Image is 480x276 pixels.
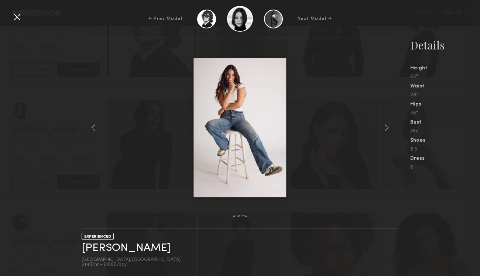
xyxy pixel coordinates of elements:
[410,138,480,143] div: Shoes
[298,15,332,22] div: Next Model →
[410,129,480,134] div: 36c
[410,93,480,98] div: 28"
[82,258,181,262] div: [GEOGRAPHIC_DATA], [GEOGRAPHIC_DATA]
[410,75,480,80] div: 5'7"
[233,215,247,218] div: 4 of 24
[410,165,480,170] div: 6
[82,242,171,254] a: [PERSON_NAME]
[410,102,480,107] div: Hips
[410,120,480,125] div: Bust
[410,38,480,52] div: Details
[410,111,480,116] div: 38"
[410,156,480,161] div: Dress
[410,84,480,89] div: Waist
[82,233,114,240] div: EXPERIENCED
[82,262,181,267] div: $140/hr • $1000/day
[148,15,182,22] div: ← Prev Model
[410,147,480,152] div: 8.5
[410,66,480,71] div: Height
